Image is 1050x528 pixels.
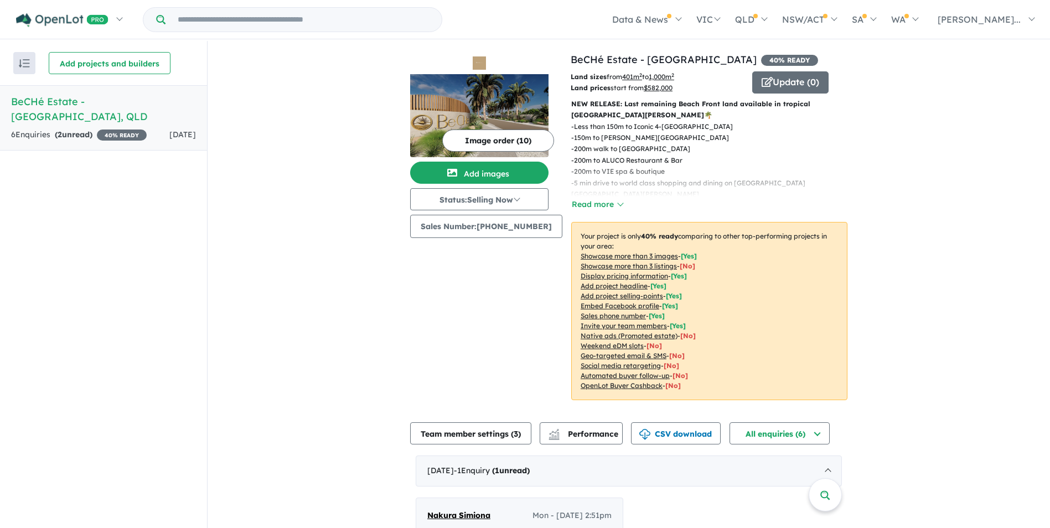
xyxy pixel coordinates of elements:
a: Nakura Simiona [427,509,490,522]
span: 1 [495,465,499,475]
button: Read more [571,198,623,211]
input: Try estate name, suburb, builder or developer [168,8,439,32]
u: Showcase more than 3 listings [581,262,677,270]
span: Nakura Simiona [427,510,490,520]
b: Land sizes [571,73,607,81]
p: - 5 min drive to world class shopping and dining on [GEOGRAPHIC_DATA] [GEOGRAPHIC_DATA][PERSON_NAME] [571,178,856,200]
span: [No] [664,361,679,370]
button: Sales Number:[PHONE_NUMBER] [410,215,562,238]
p: - 200m walk to [GEOGRAPHIC_DATA] [571,143,856,154]
sup: 2 [639,72,642,78]
span: [ Yes ] [671,272,687,280]
u: Display pricing information [581,272,668,280]
span: [DATE] [169,130,196,139]
button: Image order (10) [442,130,554,152]
u: Sales phone number [581,312,646,320]
span: to [642,73,674,81]
span: - 1 Enquir y [454,465,530,475]
button: CSV download [631,422,721,444]
u: OpenLot Buyer Cashback [581,381,663,390]
span: [No] [646,341,662,350]
button: All enquiries (6) [730,422,830,444]
p: - Less than 150m to Iconic 4-[GEOGRAPHIC_DATA] [571,121,856,132]
button: Team member settings (3) [410,422,531,444]
img: Openlot PRO Logo White [16,13,108,27]
span: [ Yes ] [649,312,665,320]
p: from [571,71,744,82]
img: BeCHé Estate - Craiglie [410,74,549,157]
span: [No] [680,332,696,340]
b: 40 % ready [641,232,678,240]
span: [ Yes ] [662,302,678,310]
strong: ( unread) [492,465,530,475]
u: Native ads (Promoted estate) [581,332,677,340]
div: 6 Enquir ies [11,128,147,142]
button: Update (0) [752,71,829,94]
span: [No] [669,351,685,360]
img: BeCHé Estate - Craiglie Logo [415,56,544,70]
span: 3 [514,429,518,439]
u: Embed Facebook profile [581,302,659,310]
button: Performance [540,422,623,444]
u: Add project selling-points [581,292,663,300]
p: NEW RELEASE: Last remaining Beach Front land available in tropical [GEOGRAPHIC_DATA][PERSON_NAME]🌴 [571,99,847,121]
span: [ Yes ] [650,282,666,290]
span: [ Yes ] [681,252,697,260]
p: - 150m to [PERSON_NAME][GEOGRAPHIC_DATA] [571,132,856,143]
b: Land prices [571,84,611,92]
span: Performance [550,429,618,439]
strong: ( unread) [55,130,92,139]
u: Geo-targeted email & SMS [581,351,666,360]
sup: 2 [671,72,674,78]
span: 40 % READY [761,55,818,66]
img: sort.svg [19,59,30,68]
span: [ Yes ] [666,292,682,300]
u: 1,000 m [649,73,674,81]
div: [DATE] [416,455,842,486]
img: line-chart.svg [549,429,559,435]
button: Status:Selling Now [410,188,549,210]
span: 40 % READY [97,130,147,141]
span: 2 [58,130,62,139]
button: Add images [410,162,549,184]
u: Weekend eDM slots [581,341,644,350]
u: $ 582,000 [644,84,673,92]
u: Add project headline [581,282,648,290]
h5: BeCHé Estate - [GEOGRAPHIC_DATA] , QLD [11,94,196,124]
span: [PERSON_NAME]... [938,14,1021,25]
u: Showcase more than 3 images [581,252,678,260]
u: Automated buyer follow-up [581,371,670,380]
span: [ No ] [680,262,695,270]
span: [No] [673,371,688,380]
img: download icon [639,429,650,440]
span: [No] [665,381,681,390]
u: Invite your team members [581,322,667,330]
button: Add projects and builders [49,52,170,74]
p: - 200m to VIE spa & boutique [571,166,856,177]
span: [ Yes ] [670,322,686,330]
img: bar-chart.svg [549,432,560,439]
a: BeCHé Estate - Craiglie LogoBeCHé Estate - Craiglie [410,52,549,157]
p: start from [571,82,744,94]
p: - 200m to ALUCO Restaurant & Bar [571,155,856,166]
u: 401 m [622,73,642,81]
a: BeCHé Estate - [GEOGRAPHIC_DATA] [571,53,757,66]
p: Your project is only comparing to other top-performing projects in your area: - - - - - - - - - -... [571,222,847,400]
span: Mon - [DATE] 2:51pm [532,509,612,522]
u: Social media retargeting [581,361,661,370]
